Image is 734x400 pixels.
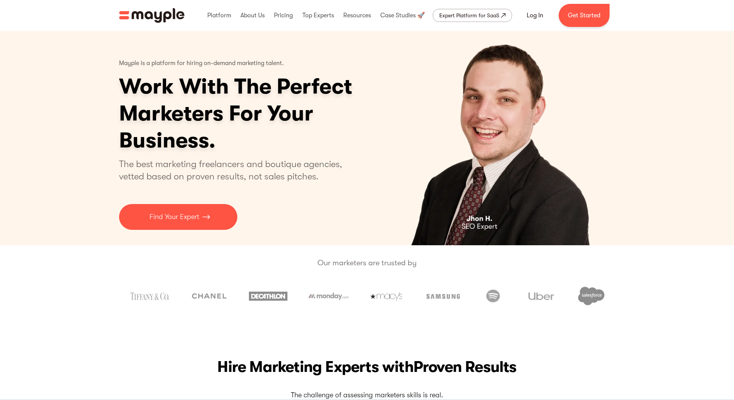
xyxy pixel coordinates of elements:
div: carousel [375,31,615,245]
div: Resources [341,3,373,28]
div: About Us [239,3,267,28]
div: Top Experts [301,3,336,28]
a: home [119,8,185,23]
div: Pricing [272,3,295,28]
a: Log In [517,6,553,25]
p: Mayple is a platform for hiring on-demand marketing talent. [119,54,284,73]
div: 4 of 4 [375,31,615,245]
p: Find Your Expert [149,212,199,222]
img: Mayple logo [119,8,185,23]
p: The best marketing freelancers and boutique agencies, vetted based on proven results, not sales p... [119,158,351,182]
h2: Hire Marketing Experts with [119,356,615,378]
a: Get Started [559,4,610,27]
h1: Work With The Perfect Marketers For Your Business. [119,73,412,154]
div: Expert Platform for SaaS [439,11,499,20]
a: Expert Platform for SaaS [433,9,512,22]
span: Proven Results [413,358,517,376]
div: Platform [205,3,233,28]
a: Find Your Expert [119,204,237,230]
